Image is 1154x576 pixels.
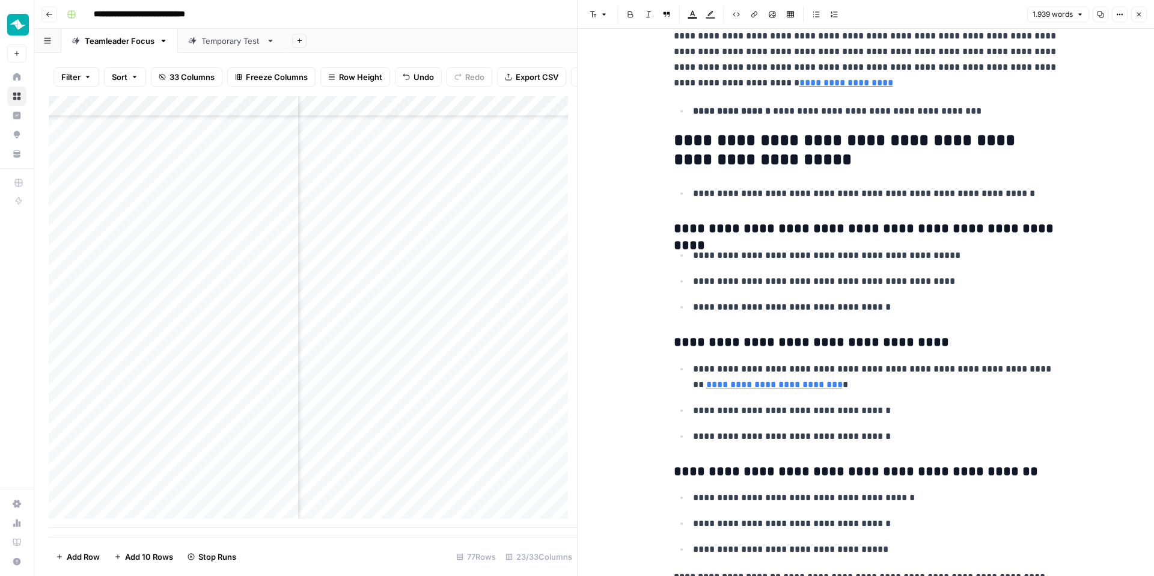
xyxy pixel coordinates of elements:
[112,71,127,83] span: Sort
[7,67,26,87] a: Home
[7,87,26,106] a: Browse
[61,71,81,83] span: Filter
[497,67,566,87] button: Export CSV
[180,547,243,566] button: Stop Runs
[447,67,492,87] button: Redo
[201,35,261,47] div: Temporary Test
[7,106,26,125] a: Insights
[414,71,434,83] span: Undo
[1027,7,1089,22] button: 1.939 words
[7,552,26,571] button: Help + Support
[169,71,215,83] span: 33 Columns
[7,10,26,40] button: Workspace: Teamleader
[53,67,99,87] button: Filter
[198,551,236,563] span: Stop Runs
[395,67,442,87] button: Undo
[246,71,308,83] span: Freeze Columns
[1033,9,1073,20] span: 1.939 words
[465,71,484,83] span: Redo
[104,67,146,87] button: Sort
[227,67,316,87] button: Freeze Columns
[7,14,29,35] img: Teamleader Logo
[61,29,178,53] a: Teamleader Focus
[451,547,501,566] div: 77 Rows
[151,67,222,87] button: 33 Columns
[67,551,100,563] span: Add Row
[339,71,382,83] span: Row Height
[107,547,180,566] button: Add 10 Rows
[125,551,173,563] span: Add 10 Rows
[49,547,107,566] button: Add Row
[7,494,26,513] a: Settings
[85,35,154,47] div: Teamleader Focus
[7,125,26,144] a: Opportunities
[516,71,558,83] span: Export CSV
[320,67,390,87] button: Row Height
[7,513,26,533] a: Usage
[501,547,577,566] div: 23/33 Columns
[178,29,285,53] a: Temporary Test
[7,533,26,552] a: Learning Hub
[7,144,26,164] a: Your Data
